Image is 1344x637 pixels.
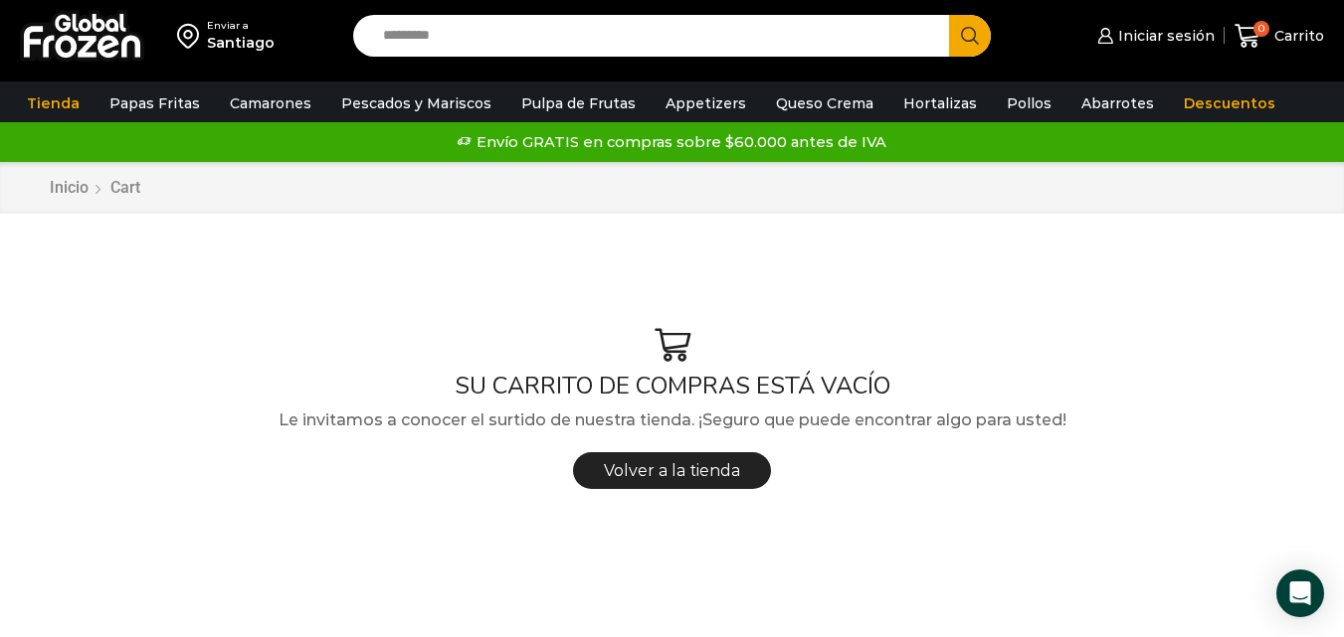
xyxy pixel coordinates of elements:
a: Volver a la tienda [573,452,771,489]
span: Cart [110,178,140,197]
a: Pescados y Mariscos [331,84,501,122]
button: Search button [949,15,991,57]
div: Open Intercom Messenger [1276,569,1324,617]
a: Descuentos [1174,84,1285,122]
span: Carrito [1269,26,1324,46]
a: 0 Carrito [1235,13,1324,60]
p: Le invitamos a conocer el surtido de nuestra tienda. ¡Seguro que puede encontrar algo para usted! [35,407,1309,433]
div: Enviar a [207,19,275,33]
h1: SU CARRITO DE COMPRAS ESTÁ VACÍO [35,372,1309,400]
span: Iniciar sesión [1113,26,1215,46]
a: Appetizers [656,84,756,122]
a: Papas Fritas [99,84,210,122]
a: Inicio [49,177,90,200]
a: Tienda [17,84,90,122]
span: Volver a la tienda [604,461,740,480]
a: Iniciar sesión [1092,16,1214,56]
a: Pollos [997,84,1061,122]
a: Pulpa de Frutas [511,84,646,122]
a: Hortalizas [893,84,987,122]
span: 0 [1253,21,1269,37]
img: address-field-icon.svg [177,19,207,53]
a: Queso Crema [766,84,883,122]
a: Abarrotes [1071,84,1164,122]
div: Santiago [207,33,275,53]
a: Camarones [220,84,321,122]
